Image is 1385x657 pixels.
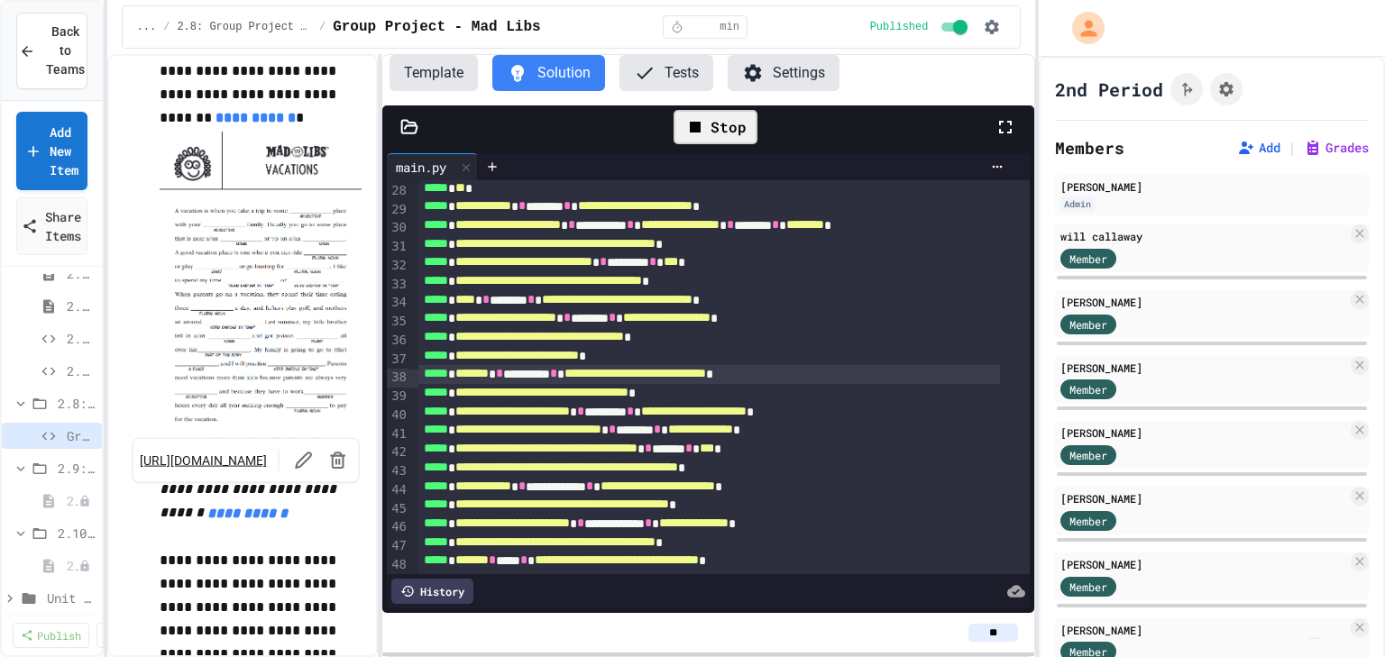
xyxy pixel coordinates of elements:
[67,329,95,348] span: 2.7.3: Buying Basketballs
[387,537,409,556] div: 47
[391,579,473,604] div: History
[67,491,78,510] span: 2.9.1: Unit Summary
[387,369,409,388] div: 38
[869,16,973,38] div: Content is published and visible to students
[1060,622,1347,638] div: [PERSON_NAME]
[1309,585,1367,639] iframe: To enrich screen reader interactions, please activate Accessibility in Grammarly extension settings
[1069,251,1107,267] span: Member
[1069,447,1107,463] span: Member
[96,623,167,648] a: Delete
[387,294,409,313] div: 34
[387,500,409,519] div: 45
[58,394,95,413] span: 2.8: Group Project - Mad Libs
[1060,178,1363,195] div: [PERSON_NAME]
[1053,7,1109,49] div: My Account
[13,623,89,648] a: Publish
[387,425,409,444] div: 41
[333,16,540,38] span: Group Project - Mad Libs
[1304,139,1369,157] button: Grades
[1069,513,1107,529] span: Member
[390,55,478,91] button: Template
[67,556,78,575] span: 2.10.1: Python Fundamentals Exam
[387,238,409,257] div: 31
[1055,135,1124,160] h2: Members
[137,20,157,34] span: ...
[177,20,312,34] span: 2.8: Group Project - Mad Libs
[720,20,739,34] span: min
[163,20,170,34] span: /
[387,332,409,351] div: 36
[46,23,85,79] span: Back to Teams
[387,406,409,425] div: 40
[387,219,409,238] div: 30
[1069,579,1107,595] span: Member
[1237,139,1280,157] button: Add
[67,361,95,380] span: 2.7.4: Dividing a Number
[67,426,95,445] span: Group Project - Mad Libs
[1288,137,1297,159] span: |
[78,560,91,572] div: Unpublished
[16,197,87,255] a: Share Items
[1060,556,1347,572] div: [PERSON_NAME]
[16,13,87,89] button: Back to Teams
[387,518,409,537] div: 46
[1210,73,1243,105] button: Assignment Settings
[1060,228,1347,244] div: will callaway
[387,313,409,332] div: 35
[387,182,409,201] div: 28
[1060,424,1347,441] div: [PERSON_NAME]
[492,55,605,91] button: Solution
[1060,196,1095,212] div: Admin
[387,443,409,462] div: 42
[1170,73,1203,105] button: Click to see fork details
[674,110,757,144] div: Stop
[387,351,409,370] div: 37
[387,153,478,180] div: main.py
[58,459,95,478] span: 2.9: Unit Summary
[67,297,95,315] span: 2.7.2: Review - Advanced Math
[387,388,409,406] div: 39
[16,112,87,190] a: Add New Item
[67,264,95,283] span: 2.7.1: Advanced Math
[1055,77,1163,102] h1: 2nd Period
[387,481,409,500] div: 44
[1060,294,1347,310] div: [PERSON_NAME]
[387,158,455,177] div: main.py
[728,55,839,91] button: Settings
[387,462,409,481] div: 43
[1060,490,1347,506] div: [PERSON_NAME]
[1069,316,1107,333] span: Member
[319,20,326,34] span: /
[869,20,929,34] span: Published
[387,556,409,575] div: 48
[58,524,95,543] span: 2.10: Python Fundamentals Exam
[140,452,267,470] a: [URL][DOMAIN_NAME]
[47,589,95,607] span: Unit 3: Booleans and Conditionals
[387,257,409,276] div: 32
[387,201,409,220] div: 29
[387,276,409,295] div: 33
[619,55,713,91] button: Tests
[1060,360,1347,376] div: [PERSON_NAME]
[1069,381,1107,397] span: Member
[78,495,91,507] div: Unpublished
